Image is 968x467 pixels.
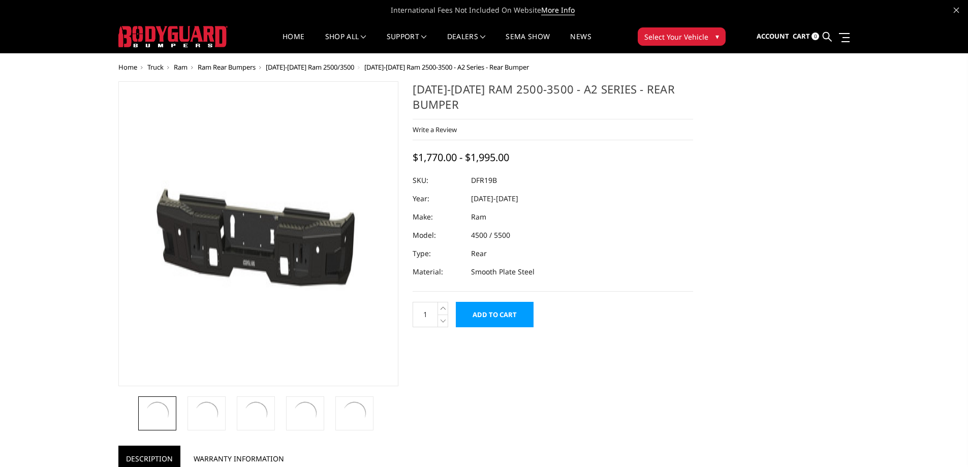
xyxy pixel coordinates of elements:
[387,33,427,53] a: Support
[413,263,463,281] dt: Material:
[413,208,463,226] dt: Make:
[147,63,164,72] a: Truck
[715,31,719,42] span: ▾
[638,27,726,46] button: Select Your Vehicle
[266,63,354,72] a: [DATE]-[DATE] Ram 2500/3500
[757,23,789,50] a: Account
[793,32,810,41] span: Cart
[811,33,819,40] span: 0
[471,244,487,263] dd: Rear
[471,208,486,226] dd: Ram
[471,226,510,244] dd: 4500 / 5500
[456,302,534,327] input: Add to Cart
[413,125,457,134] a: Write a Review
[471,263,535,281] dd: Smooth Plate Steel
[570,33,591,53] a: News
[143,399,171,427] img: 2019-2025 Ram 2500-3500 - A2 Series - Rear Bumper
[291,399,319,427] img: 2019-2025 Ram 2500-3500 - A2 Series - Rear Bumper
[118,63,137,72] a: Home
[757,32,789,41] span: Account
[413,150,509,164] span: $1,770.00 - $1,995.00
[198,63,256,72] a: Ram Rear Bumpers
[413,226,463,244] dt: Model:
[541,5,575,15] a: More Info
[644,32,708,42] span: Select Your Vehicle
[471,190,518,208] dd: [DATE]-[DATE]
[471,171,497,190] dd: DFR19B
[506,33,550,53] a: SEMA Show
[325,33,366,53] a: shop all
[413,81,693,119] h1: [DATE]-[DATE] Ram 2500-3500 - A2 Series - Rear Bumper
[413,171,463,190] dt: SKU:
[413,244,463,263] dt: Type:
[447,33,486,53] a: Dealers
[118,26,228,47] img: BODYGUARD BUMPERS
[242,399,270,427] img: 2019-2025 Ram 2500-3500 - A2 Series - Rear Bumper
[283,33,304,53] a: Home
[193,399,221,427] img: 2019-2025 Ram 2500-3500 - A2 Series - Rear Bumper
[174,63,188,72] a: Ram
[340,399,368,427] img: 2019-2025 Ram 2500-3500 - A2 Series - Rear Bumper
[121,84,396,383] img: 2019-2025 Ram 2500-3500 - A2 Series - Rear Bumper
[118,81,399,386] a: 2019-2025 Ram 2500-3500 - A2 Series - Rear Bumper
[413,190,463,208] dt: Year:
[793,23,819,50] a: Cart 0
[364,63,529,72] span: [DATE]-[DATE] Ram 2500-3500 - A2 Series - Rear Bumper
